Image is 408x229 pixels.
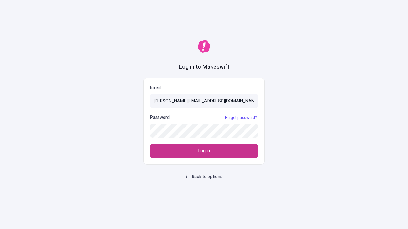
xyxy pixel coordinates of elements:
[179,63,229,71] h1: Log in to Makeswift
[198,148,210,155] span: Log in
[224,115,258,120] a: Forgot password?
[192,173,222,180] span: Back to options
[150,84,258,91] p: Email
[150,94,258,108] input: Email
[150,114,170,121] p: Password
[150,144,258,158] button: Log in
[182,171,226,183] button: Back to options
